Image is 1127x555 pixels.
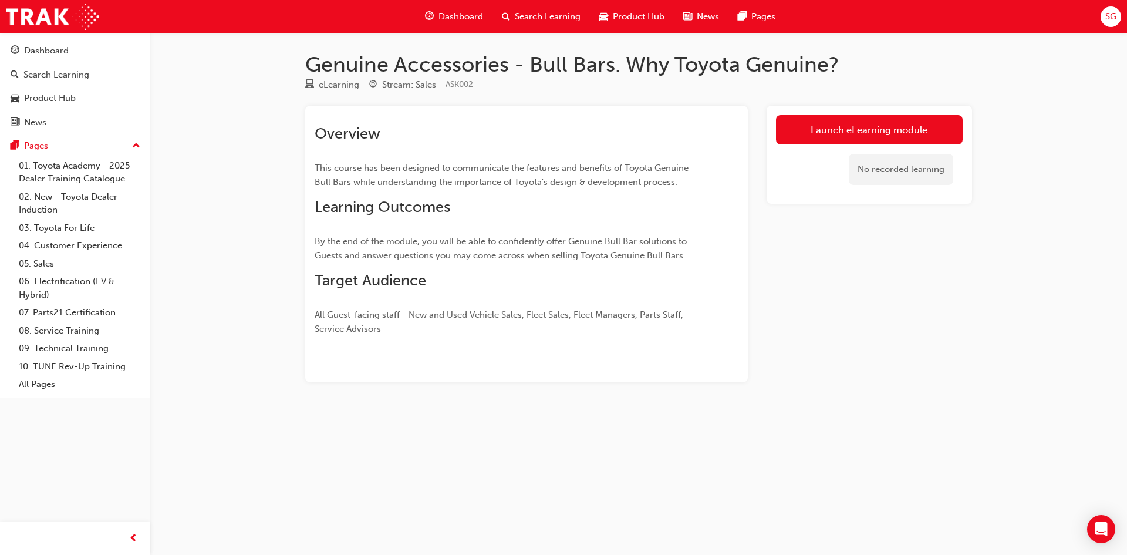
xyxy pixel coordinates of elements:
a: 03. Toyota For Life [14,219,145,237]
h1: Genuine Accessories - Bull Bars. Why Toyota Genuine? [305,52,972,78]
a: guage-iconDashboard [416,5,492,29]
div: Dashboard [24,44,69,58]
span: Pages [751,10,775,23]
div: Type [305,78,359,92]
a: 07. Parts21 Certification [14,304,145,322]
span: guage-icon [425,9,434,24]
button: Pages [5,135,145,157]
span: All Guest-facing staff - New and Used Vehicle Sales, Fleet Sales, Fleet Managers, Parts Staff, Se... [315,310,686,334]
span: news-icon [683,9,692,24]
a: 01. Toyota Academy - 2025 Dealer Training Catalogue [14,157,145,188]
span: car-icon [11,93,19,104]
span: Learning Outcomes [315,198,450,216]
a: 09. Technical Training [14,339,145,358]
a: 05. Sales [14,255,145,273]
a: news-iconNews [674,5,728,29]
a: Launch eLearning module [776,115,963,144]
div: News [24,116,46,129]
a: News [5,112,145,133]
span: News [697,10,719,23]
button: DashboardSearch LearningProduct HubNews [5,38,145,135]
span: Dashboard [438,10,483,23]
span: guage-icon [11,46,19,56]
span: up-icon [132,139,140,154]
img: Trak [6,4,99,30]
span: prev-icon [129,532,138,546]
div: Stream [369,78,436,92]
a: Dashboard [5,40,145,62]
a: 02. New - Toyota Dealer Induction [14,188,145,219]
span: SG [1105,10,1116,23]
span: search-icon [502,9,510,24]
span: news-icon [11,117,19,128]
span: search-icon [11,70,19,80]
a: search-iconSearch Learning [492,5,590,29]
a: 06. Electrification (EV & Hybrid) [14,273,145,304]
span: learningResourceType_ELEARNING-icon [305,80,314,90]
span: target-icon [369,80,377,90]
span: Product Hub [613,10,664,23]
span: pages-icon [11,141,19,152]
span: Overview [315,125,380,143]
button: SG [1101,6,1121,27]
div: eLearning [319,78,359,92]
span: Target Audience [315,271,426,290]
a: Search Learning [5,64,145,86]
span: pages-icon [738,9,747,24]
a: 04. Customer Experience [14,237,145,255]
span: Search Learning [515,10,581,23]
div: Stream: Sales [382,78,436,92]
div: Product Hub [24,92,76,105]
a: 08. Service Training [14,322,145,340]
span: By the end of the module, you will be able to confidently offer Genuine Bull Bar solutions to Gue... [315,236,689,261]
span: This course has been designed to communicate the features and benefits of Toyota Genuine Bull Bar... [315,163,691,187]
a: pages-iconPages [728,5,785,29]
a: Product Hub [5,88,145,109]
span: car-icon [599,9,608,24]
a: car-iconProduct Hub [590,5,674,29]
a: 10. TUNE Rev-Up Training [14,358,145,376]
div: Pages [24,139,48,153]
div: Open Intercom Messenger [1087,515,1115,543]
div: No recorded learning [849,154,953,185]
span: Learning resource code [446,79,473,89]
div: Search Learning [23,68,89,82]
a: All Pages [14,375,145,393]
